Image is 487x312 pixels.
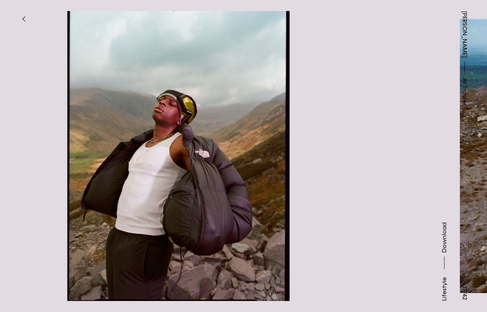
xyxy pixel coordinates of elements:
[440,222,449,273] button: Download asset
[460,78,469,106] span: At Trayler
[440,277,449,301] div: Lifestyle
[460,11,469,58] a: [PERSON_NAME]
[441,222,448,253] span: Download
